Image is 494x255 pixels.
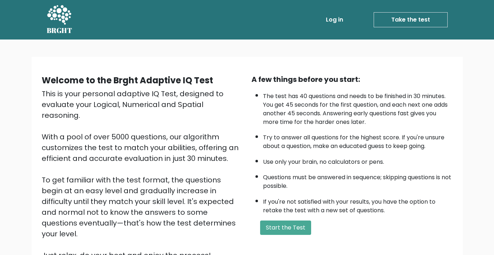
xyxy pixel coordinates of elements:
li: Use only your brain, no calculators or pens. [263,154,453,166]
b: Welcome to the Brght Adaptive IQ Test [42,74,213,86]
h5: BRGHT [47,26,73,35]
a: Log in [323,13,346,27]
a: Take the test [374,12,448,27]
a: BRGHT [47,3,73,37]
li: Try to answer all questions for the highest score. If you're unsure about a question, make an edu... [263,130,453,150]
div: A few things before you start: [251,74,453,85]
li: The test has 40 questions and needs to be finished in 30 minutes. You get 45 seconds for the firs... [263,88,453,126]
li: Questions must be answered in sequence; skipping questions is not possible. [263,170,453,190]
button: Start the Test [260,221,311,235]
li: If you're not satisfied with your results, you have the option to retake the test with a new set ... [263,194,453,215]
